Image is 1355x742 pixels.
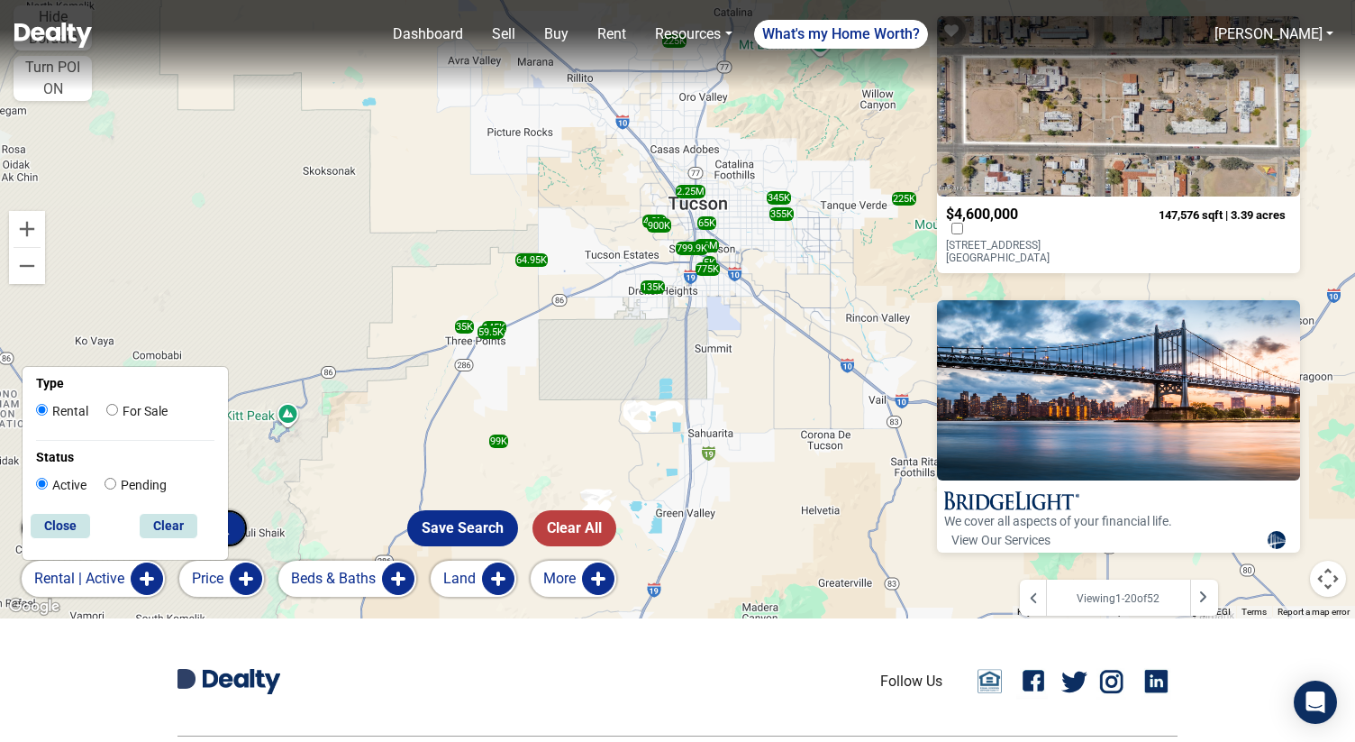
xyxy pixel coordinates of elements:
[407,510,518,546] button: Save Search
[1047,591,1189,607] div: Viewing 1 - 20 of 52
[946,239,1091,264] p: [STREET_ADDRESS] [GEOGRAPHIC_DATA]
[179,561,264,597] button: Price
[946,223,969,234] label: Compare
[754,20,928,49] a: What's my Home Worth?
[951,533,1050,547] span: View Our Services
[30,513,91,539] button: Close
[1268,531,1286,549] img: Website Logo
[648,16,739,52] a: Resources
[1141,664,1178,700] a: Linkedin
[105,476,167,495] label: Pending
[944,514,1293,528] p: We cover all aspects of your financial life.
[36,448,214,467] p: Status
[537,16,576,52] a: Buy
[36,404,48,416] input: Rental
[676,242,708,255] div: 799.9K
[892,192,916,206] div: 225K
[676,185,705,198] div: 2.25M
[1207,16,1341,52] a: [PERSON_NAME]
[1214,25,1323,42] a: [PERSON_NAME]
[9,248,45,284] button: Zoom out
[1016,664,1052,700] a: Facebook
[485,16,523,52] a: Sell
[203,669,280,694] img: Dealty
[1159,208,1286,222] span: 147,576 sqft | 3.39 acres
[36,374,214,393] p: Type
[641,280,665,294] div: 135K
[515,253,548,267] div: 64.95K
[477,325,505,339] div: 59.5K
[106,404,118,416] input: For Sale
[647,219,671,233] div: 900K
[697,216,716,230] div: 65K
[1061,664,1087,700] a: Twitter
[590,16,633,52] a: Rent
[36,476,86,495] label: Active
[9,688,63,742] iframe: BigID CMP Widget
[531,561,616,597] button: More
[36,402,88,421] label: Rental
[880,671,942,692] li: Follow Us
[1294,681,1337,724] div: Open Intercom Messenger
[532,510,616,546] button: Clear All
[105,478,116,490] input: Pending
[278,561,416,597] button: Beds & Baths
[944,481,1079,514] img: New York City Bridge
[9,211,45,247] button: Zoom in
[971,668,1007,695] a: Email
[139,513,198,539] button: Clear
[946,206,1018,223] span: $4,600,000
[1310,561,1346,597] button: Map camera controls
[177,669,196,689] img: Dealty D
[1096,664,1132,700] a: Instagram
[386,16,470,52] a: Dashboard
[455,320,474,334] div: 35K
[489,435,508,448] div: 99K
[36,478,48,490] input: Active
[482,321,506,334] div: 145K
[14,23,92,48] img: Dealty - Buy, Sell & Rent Homes
[696,262,720,276] div: 775K
[431,561,516,597] button: Land
[106,402,168,421] label: For Sale
[22,561,165,597] button: rental | active
[769,207,794,221] div: 355K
